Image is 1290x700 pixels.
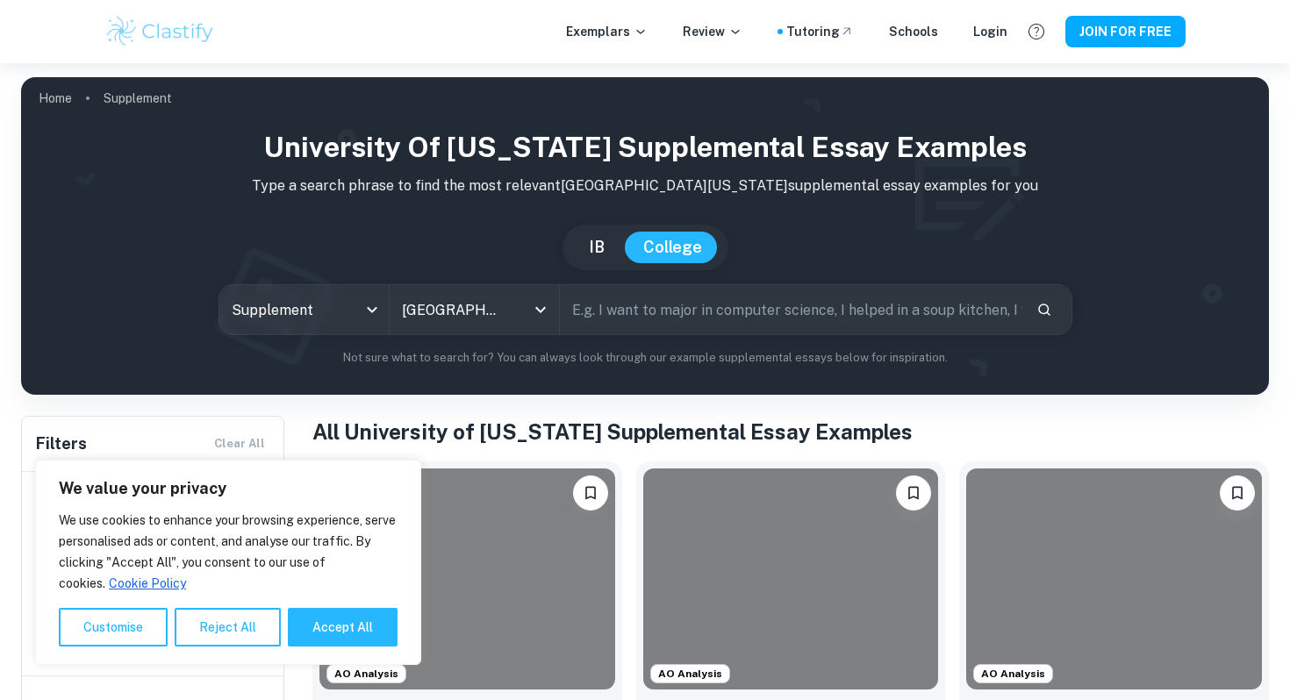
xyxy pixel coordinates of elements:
[973,22,1007,41] a: Login
[312,416,1269,447] h1: All University of [US_STATE] Supplemental Essay Examples
[683,22,742,41] p: Review
[39,86,72,111] a: Home
[36,432,87,456] h6: Filters
[896,475,931,511] button: Please log in to bookmark exemplars
[651,666,729,682] span: AO Analysis
[974,666,1052,682] span: AO Analysis
[626,232,720,263] button: College
[1220,475,1255,511] button: Please log in to bookmark exemplars
[1065,16,1186,47] button: JOIN FOR FREE
[35,349,1255,367] p: Not sure what to search for? You can always look through our example supplemental essays below fo...
[108,575,187,591] a: Cookie Policy
[560,285,1022,334] input: E.g. I want to major in computer science, I helped in a soup kitchen, I want to join the debate t...
[219,285,389,334] div: Supplement
[104,14,216,49] img: Clastify logo
[59,478,398,499] p: We value your privacy
[1021,17,1051,46] button: Help and Feedback
[104,89,172,108] p: Supplement
[35,126,1255,168] h1: University of [US_STATE] Supplemental Essay Examples
[175,608,281,646] button: Reject All
[566,22,648,41] p: Exemplars
[21,77,1269,395] img: profile cover
[59,608,168,646] button: Customise
[35,460,421,665] div: We value your privacy
[327,666,405,682] span: AO Analysis
[288,608,398,646] button: Accept All
[35,175,1255,196] p: Type a search phrase to find the most relevant [GEOGRAPHIC_DATA][US_STATE] supplemental essay exa...
[573,475,608,511] button: Please log in to bookmark exemplars
[889,22,938,41] a: Schools
[1029,295,1059,325] button: Search
[786,22,854,41] a: Tutoring
[571,232,622,263] button: IB
[59,510,398,594] p: We use cookies to enhance your browsing experience, serve personalised ads or content, and analys...
[528,297,553,322] button: Open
